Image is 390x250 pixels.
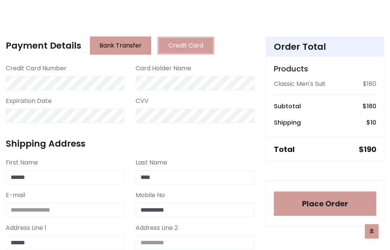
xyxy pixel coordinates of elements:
[274,145,295,154] h5: Total
[6,191,25,200] label: E-mail
[274,119,301,126] h6: Shipping
[363,79,376,89] p: $180
[366,119,376,126] h6: $
[364,144,376,155] span: 190
[359,145,376,154] h5: $
[157,36,214,55] button: Credit Card
[274,103,301,110] h6: Subtotal
[136,191,165,200] label: Mobile No
[274,64,376,73] h5: Products
[90,36,151,55] button: Bank Transfer
[367,102,376,111] span: 180
[371,118,376,127] span: 10
[6,138,254,149] h4: Shipping Address
[136,64,191,73] label: Card Holder Name
[274,191,376,216] button: Place Order
[136,97,149,106] label: CVV
[274,41,376,52] h4: Order Total
[136,223,178,233] label: Address Line 2
[6,64,67,73] label: Credit Card Number
[136,158,167,167] label: Last Name
[274,79,326,89] p: Classic Men's Suit
[363,103,376,110] h6: $
[6,97,52,106] label: Expiration Date
[6,158,38,167] label: First Name
[6,223,46,233] label: Address Line 1
[6,40,81,51] h4: Payment Details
